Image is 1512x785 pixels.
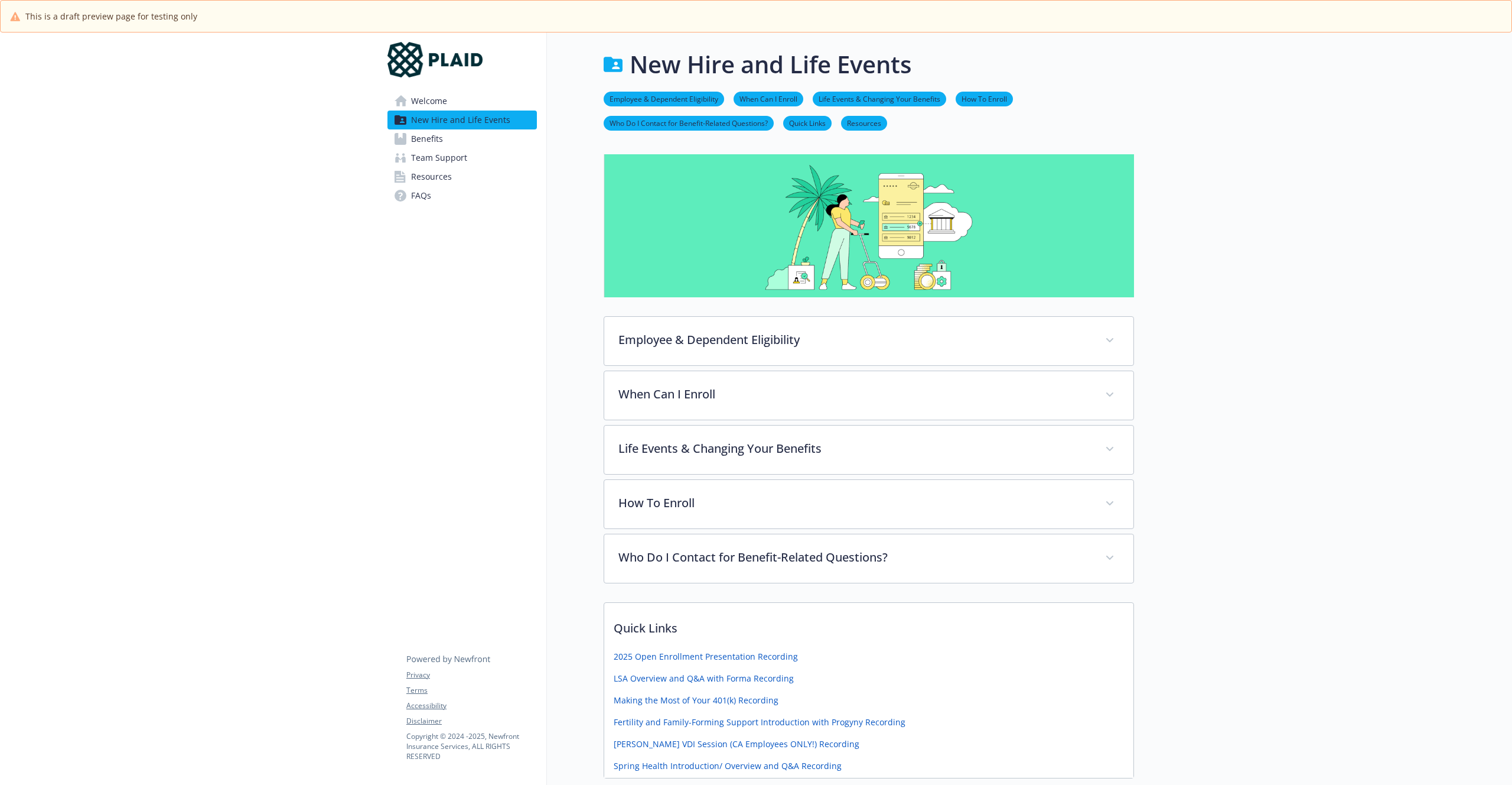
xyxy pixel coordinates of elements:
[604,371,1133,420] div: When Can I Enroll
[387,111,537,129] a: New Hire and Life Events
[614,694,778,706] a: Making the Most of Your 401(k) Recording
[734,93,803,104] a: When Can I Enroll
[614,650,798,663] a: 2025 Open Enrollment Presentation Recording
[411,92,447,111] span: Welcome
[604,154,1134,297] img: new hire page banner
[813,93,946,104] a: Life Events & Changing Your Benefits
[604,117,774,128] a: Who Do I Contact for Benefit-Related Questions?
[406,685,536,696] a: Terms
[411,129,443,148] span: Benefits
[614,672,794,685] a: LSA Overview and Q&A with Forma Recording
[25,10,197,22] span: This is a draft preview page for testing only
[614,760,842,772] a: Spring Health Introduction/ Overview and Q&A Recording
[604,480,1133,528] div: How To Enroll
[604,603,1133,647] p: Quick Links
[614,738,859,750] a: [PERSON_NAME] VDI Session (CA Employees ONLY!) Recording
[406,700,536,711] a: Accessibility
[387,167,537,186] a: Resources
[956,93,1013,104] a: How To Enroll
[841,117,887,128] a: Resources
[604,93,724,104] a: Employee & Dependent Eligibility
[618,440,1091,458] p: Life Events & Changing Your Benefits
[614,716,905,728] a: Fertility and Family-Forming Support Introduction with Progyny Recording
[618,549,1091,566] p: Who Do I Contact for Benefit-Related Questions?
[387,129,537,148] a: Benefits
[618,331,1091,349] p: Employee & Dependent Eligibility
[406,716,536,726] a: Disclaimer
[604,426,1133,474] div: Life Events & Changing Your Benefits
[411,148,467,167] span: Team Support
[630,47,911,82] h1: New Hire and Life Events
[604,317,1133,365] div: Employee & Dependent Eligibility
[387,92,537,111] a: Welcome
[604,534,1133,583] div: Who Do I Contact for Benefit-Related Questions?
[411,167,452,186] span: Resources
[783,117,832,128] a: Quick Links
[387,148,537,167] a: Team Support
[411,111,510,129] span: New Hire and Life Events
[387,186,537,205] a: FAQs
[411,186,431,205] span: FAQs
[618,385,1091,403] p: When Can I Enroll
[618,494,1091,512] p: How To Enroll
[406,670,536,680] a: Privacy
[406,731,536,761] p: Copyright © 2024 - 2025 , Newfront Insurance Services, ALL RIGHTS RESERVED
